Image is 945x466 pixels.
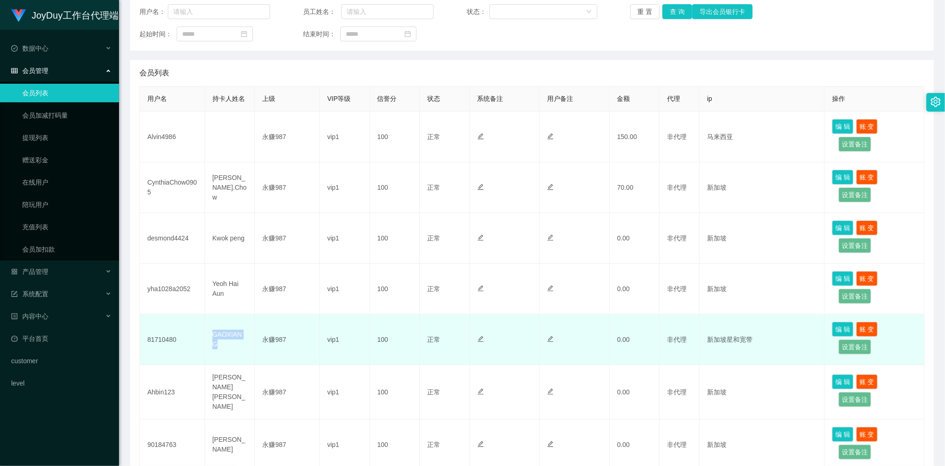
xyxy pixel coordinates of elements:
a: 在线用户 [22,173,112,192]
i: 图标: edit [477,234,484,241]
input: 请输入 [341,4,434,19]
button: 设置备注 [839,445,871,459]
td: [PERSON_NAME].Chow [205,162,255,213]
button: 查 询 [662,4,692,19]
td: 马来西亚 [700,112,825,162]
span: 非代理 [667,184,687,191]
i: 图标: calendar [404,31,411,37]
button: 编 辑 [832,322,853,337]
button: 编 辑 [832,220,853,235]
span: 系统配置 [11,290,48,298]
a: customer [11,352,112,370]
a: 提现列表 [22,128,112,147]
img: logo.9652507e.png [11,9,26,22]
td: 81710480 [140,314,205,365]
span: 正常 [427,285,440,293]
i: 图标: check-circle-o [11,45,18,52]
td: 100 [370,112,420,162]
span: 内容中心 [11,313,48,320]
td: yha1028a2052 [140,264,205,314]
button: 账 变 [856,170,878,185]
td: 新加坡 [700,162,825,213]
a: JoyDuy工作台代理端 [11,11,119,19]
td: 新加坡 [700,365,825,419]
button: 账 变 [856,119,878,134]
i: 图标: profile [11,313,18,320]
i: 图标: form [11,291,18,297]
td: 永赚987 [255,365,320,419]
span: 非代理 [667,285,687,293]
a: 陪玩用户 [22,195,112,214]
td: vip1 [320,213,370,264]
span: 非代理 [667,336,687,343]
td: 100 [370,365,420,419]
td: 永赚987 [255,314,320,365]
span: 非代理 [667,441,687,448]
td: 永赚987 [255,162,320,213]
i: 图标: edit [477,133,484,140]
td: CynthiaChow0905 [140,162,205,213]
td: 新加坡 [700,213,825,264]
td: Ahbin123 [140,365,205,419]
span: 用户名： [139,7,168,17]
button: 编 辑 [832,374,853,389]
i: 图标: edit [477,184,484,190]
td: 永赚987 [255,213,320,264]
i: 图标: edit [547,336,554,342]
span: 上级 [262,95,275,102]
span: 正常 [427,184,440,191]
td: 0.00 [610,264,660,314]
span: 会员列表 [139,67,169,79]
button: 编 辑 [832,427,853,442]
td: vip1 [320,112,370,162]
span: 产品管理 [11,268,48,275]
span: 数据中心 [11,45,48,52]
a: level [11,374,112,393]
a: 会员加扣款 [22,240,112,259]
button: 设置备注 [839,340,871,354]
i: 图标: edit [547,285,554,292]
td: 永赚987 [255,112,320,162]
td: 永赚987 [255,264,320,314]
i: 图标: edit [547,133,554,140]
span: 正常 [427,234,440,242]
span: 会员管理 [11,67,48,74]
span: 用户名 [147,95,167,102]
input: 请输入 [168,4,270,19]
i: 图标: edit [547,234,554,241]
button: 账 变 [856,427,878,442]
button: 账 变 [856,322,878,337]
button: 编 辑 [832,271,853,286]
button: 账 变 [856,374,878,389]
span: 非代理 [667,388,687,396]
i: 图标: edit [547,441,554,447]
span: 正常 [427,133,440,140]
i: 图标: table [11,67,18,74]
span: 正常 [427,441,440,448]
i: 图标: down [586,9,592,15]
h1: JoyDuy工作台代理端 [32,0,119,30]
td: 新加坡星和宽带 [700,314,825,365]
td: desmond4424 [140,213,205,264]
span: 非代理 [667,133,687,140]
i: 图标: edit [547,388,554,395]
i: 图标: edit [477,441,484,447]
td: Kwok peng [205,213,255,264]
button: 设置备注 [839,187,871,202]
i: 图标: setting [931,97,941,107]
span: 持卡人姓名 [212,95,245,102]
span: 正常 [427,336,440,343]
td: Alvin4986 [140,112,205,162]
a: 充值列表 [22,218,112,236]
button: 导出会员银行卡 [692,4,753,19]
span: 信誉分 [377,95,397,102]
td: 100 [370,264,420,314]
span: 代理 [667,95,680,102]
td: GAOXIANG [205,314,255,365]
span: VIP等级 [327,95,351,102]
i: 图标: edit [547,184,554,190]
span: 系统备注 [477,95,503,102]
i: 图标: edit [477,336,484,342]
td: 100 [370,162,420,213]
td: vip1 [320,314,370,365]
